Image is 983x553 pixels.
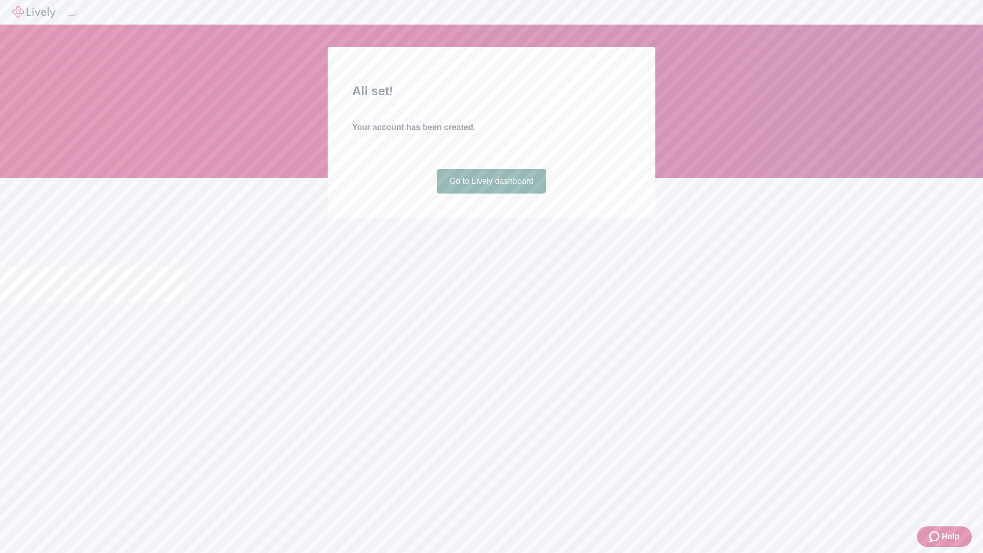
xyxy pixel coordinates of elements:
[352,82,631,100] h2: All set!
[917,526,972,547] button: Zendesk support iconHelp
[942,530,959,543] span: Help
[437,169,546,194] a: Go to Lively dashboard
[929,530,942,543] svg: Zendesk support icon
[68,13,76,16] button: Log out
[12,6,55,18] img: Lively
[352,121,631,134] h4: Your account has been created.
